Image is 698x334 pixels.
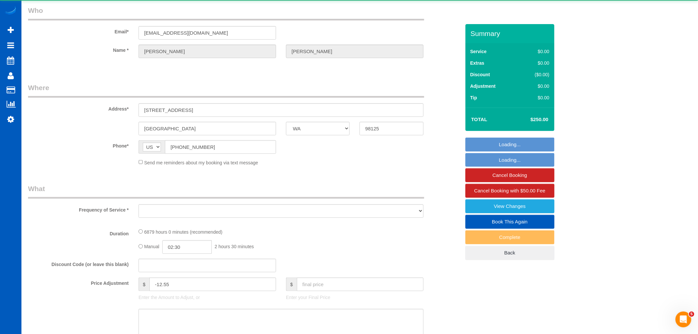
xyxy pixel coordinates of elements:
[470,83,496,89] label: Adjustment
[23,140,134,149] label: Phone*
[689,312,694,317] span: 5
[28,184,424,199] legend: What
[23,103,134,112] label: Address*
[286,45,424,58] input: Last Name*
[474,188,546,193] span: Cancel Booking with $50.00 Fee
[511,117,548,122] h4: $250.00
[144,160,258,165] span: Send me reminders about my booking via text message
[144,229,222,235] span: 6879 hours 0 minutes (recommended)
[165,140,276,154] input: Phone*
[139,26,276,40] input: Email*
[521,83,550,89] div: $0.00
[144,244,159,250] span: Manual
[521,60,550,66] div: $0.00
[521,71,550,78] div: ($0.00)
[465,184,555,198] a: Cancel Booking with $50.00 Fee
[23,259,134,268] label: Discount Code (or leave this blank)
[465,168,555,182] a: Cancel Booking
[286,294,424,301] p: Enter your Final Price
[360,122,423,135] input: Zip Code*
[23,228,134,237] label: Duration
[139,122,276,135] input: City*
[470,48,487,55] label: Service
[465,199,555,213] a: View Changes
[286,278,297,291] span: $
[23,26,134,35] label: Email*
[297,278,424,291] input: final price
[465,215,555,229] a: Book This Again
[23,278,134,286] label: Price Adjustment
[4,7,17,16] img: Automaid Logo
[23,45,134,53] label: Name *
[28,83,424,98] legend: Where
[470,60,485,66] label: Extras
[215,244,254,250] span: 2 hours 30 minutes
[676,312,691,327] iframe: Intercom live chat
[521,94,550,101] div: $0.00
[28,6,424,20] legend: Who
[470,71,490,78] label: Discount
[139,278,149,291] span: $
[465,246,555,260] a: Back
[139,45,276,58] input: First Name*
[471,30,551,37] h3: Summary
[521,48,550,55] div: $0.00
[23,204,134,213] label: Frequency of Service *
[139,294,276,301] p: Enter the Amount to Adjust, or
[471,117,488,122] strong: Total
[470,94,477,101] label: Tip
